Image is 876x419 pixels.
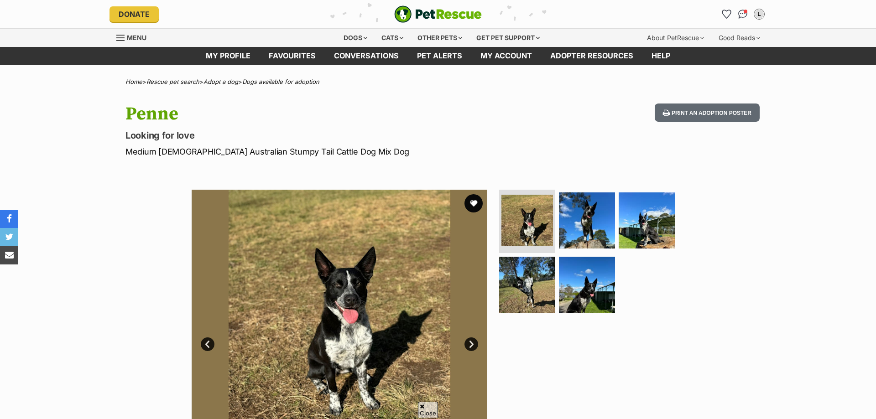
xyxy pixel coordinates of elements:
[719,7,734,21] a: Favourites
[464,337,478,351] a: Next
[655,103,760,122] button: Print an adoption poster
[559,192,615,248] img: Photo of Penne
[541,47,642,65] a: Adopter resources
[719,7,766,21] ul: Account quick links
[125,103,511,124] h1: Penne
[109,6,159,22] a: Donate
[470,29,546,47] div: Get pet support
[464,194,483,212] button: favourite
[242,78,319,85] a: Dogs available for adoption
[642,47,679,65] a: Help
[125,129,511,142] p: Looking for love
[408,47,471,65] a: Pet alerts
[752,7,766,21] button: My account
[116,29,153,45] a: Menu
[127,34,146,41] span: Menu
[103,78,773,85] div: > > >
[712,29,766,47] div: Good Reads
[738,10,748,19] img: chat-41dd97257d64d25036548639549fe6c8038ab92f7586957e7f3b1b290dea8141.svg
[418,402,438,418] span: Close
[755,10,764,19] div: L
[325,47,408,65] a: conversations
[411,29,469,47] div: Other pets
[471,47,541,65] a: My account
[501,195,553,246] img: Photo of Penne
[260,47,325,65] a: Favourites
[619,192,675,248] img: Photo of Penne
[735,7,750,21] a: Conversations
[146,78,199,85] a: Rescue pet search
[337,29,374,47] div: Dogs
[394,5,482,23] a: PetRescue
[125,145,511,158] p: Medium [DEMOGRAPHIC_DATA] Australian Stumpy Tail Cattle Dog Mix Dog
[394,5,482,23] img: logo-e224e6f780fb5917bec1dbf3a21bbac754714ae5b6737aabdf751b685950b380.svg
[203,78,238,85] a: Adopt a dog
[125,78,142,85] a: Home
[499,257,555,313] img: Photo of Penne
[197,47,260,65] a: My profile
[375,29,410,47] div: Cats
[641,29,710,47] div: About PetRescue
[559,257,615,313] img: Photo of Penne
[201,337,214,351] a: Prev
